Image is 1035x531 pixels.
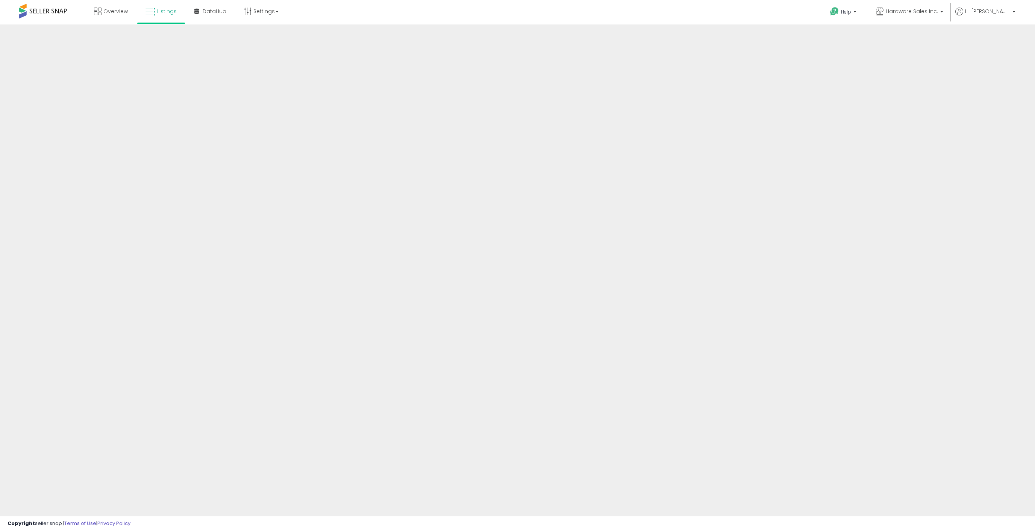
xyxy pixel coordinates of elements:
[103,8,128,15] span: Overview
[824,1,864,24] a: Help
[965,8,1010,15] span: Hi [PERSON_NAME]
[830,7,839,16] i: Get Help
[203,8,226,15] span: DataHub
[955,8,1015,24] a: Hi [PERSON_NAME]
[886,8,938,15] span: Hardware Sales Inc.
[157,8,177,15] span: Listings
[841,9,851,15] span: Help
